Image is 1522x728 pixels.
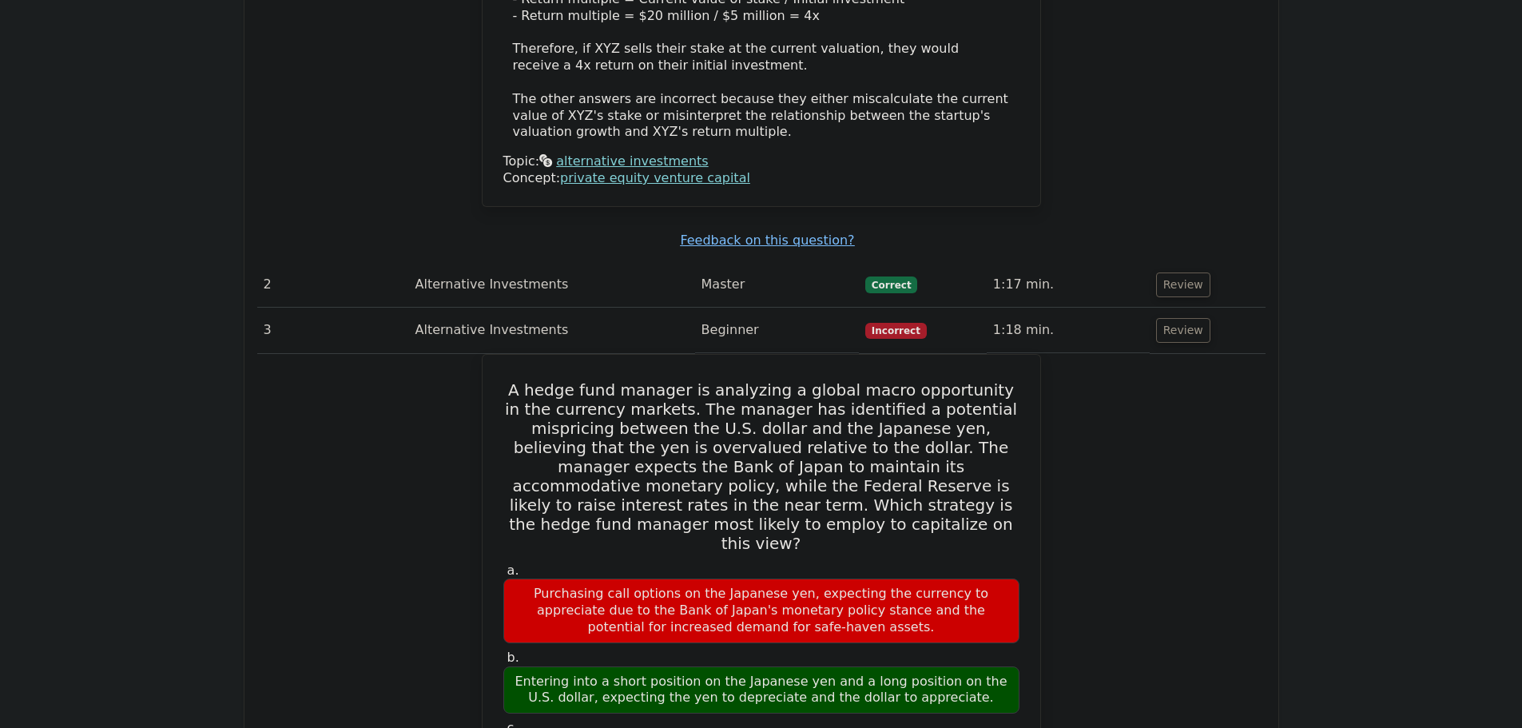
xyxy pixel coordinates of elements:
[865,276,917,292] span: Correct
[987,308,1150,353] td: 1:18 min.
[503,666,1019,714] div: Entering into a short position on the Japanese yen and a long position on the U.S. dollar, expect...
[503,579,1019,642] div: Purchasing call options on the Japanese yen, expecting the currency to appreciate due to the Bank...
[409,262,695,308] td: Alternative Investments
[409,308,695,353] td: Alternative Investments
[680,233,854,248] a: Feedback on this question?
[507,650,519,665] span: b.
[503,153,1019,170] div: Topic:
[507,563,519,578] span: a.
[560,170,750,185] a: private equity venture capital
[695,308,859,353] td: Beginner
[257,308,409,353] td: 3
[556,153,708,169] a: alternative investments
[1156,318,1210,343] button: Review
[865,323,927,339] span: Incorrect
[695,262,859,308] td: Master
[502,380,1021,553] h5: A hedge fund manager is analyzing a global macro opportunity in the currency markets. The manager...
[503,170,1019,187] div: Concept:
[987,262,1150,308] td: 1:17 min.
[257,262,409,308] td: 2
[1156,273,1210,297] button: Review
